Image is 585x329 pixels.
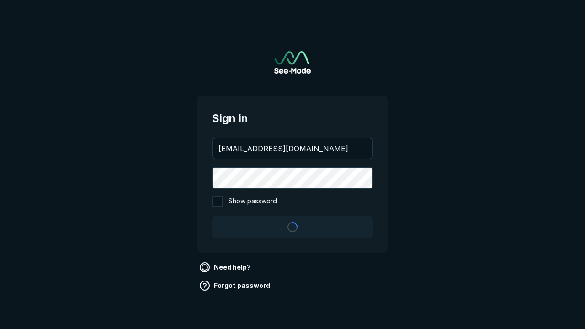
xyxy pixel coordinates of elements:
span: Sign in [212,110,373,127]
a: Need help? [197,260,255,275]
span: Show password [229,196,277,207]
img: See-Mode Logo [274,51,311,74]
a: Forgot password [197,278,274,293]
a: Go to sign in [274,51,311,74]
input: your@email.com [213,138,372,159]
